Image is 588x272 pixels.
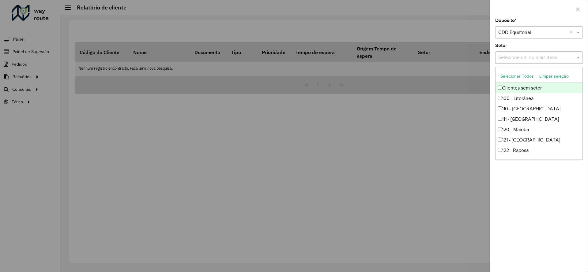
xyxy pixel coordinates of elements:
div: 100 - Litorânea [496,93,582,104]
ng-dropdown-panel: Options list [495,67,583,160]
label: Setor [495,42,507,49]
span: Clear all [570,29,575,36]
button: Limpar seleção [537,72,571,81]
div: 111 - [GEOGRAPHIC_DATA] [496,114,582,124]
button: Selecionar Todos [498,72,537,81]
div: 122 - Raposa [496,145,582,156]
div: 121 - [GEOGRAPHIC_DATA] [496,135,582,145]
div: 110 - [GEOGRAPHIC_DATA] [496,104,582,114]
div: 120 - Maioba [496,124,582,135]
div: 130 - Turu [496,156,582,166]
div: Clientes sem setor [496,83,582,93]
label: Depósito [495,17,517,24]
